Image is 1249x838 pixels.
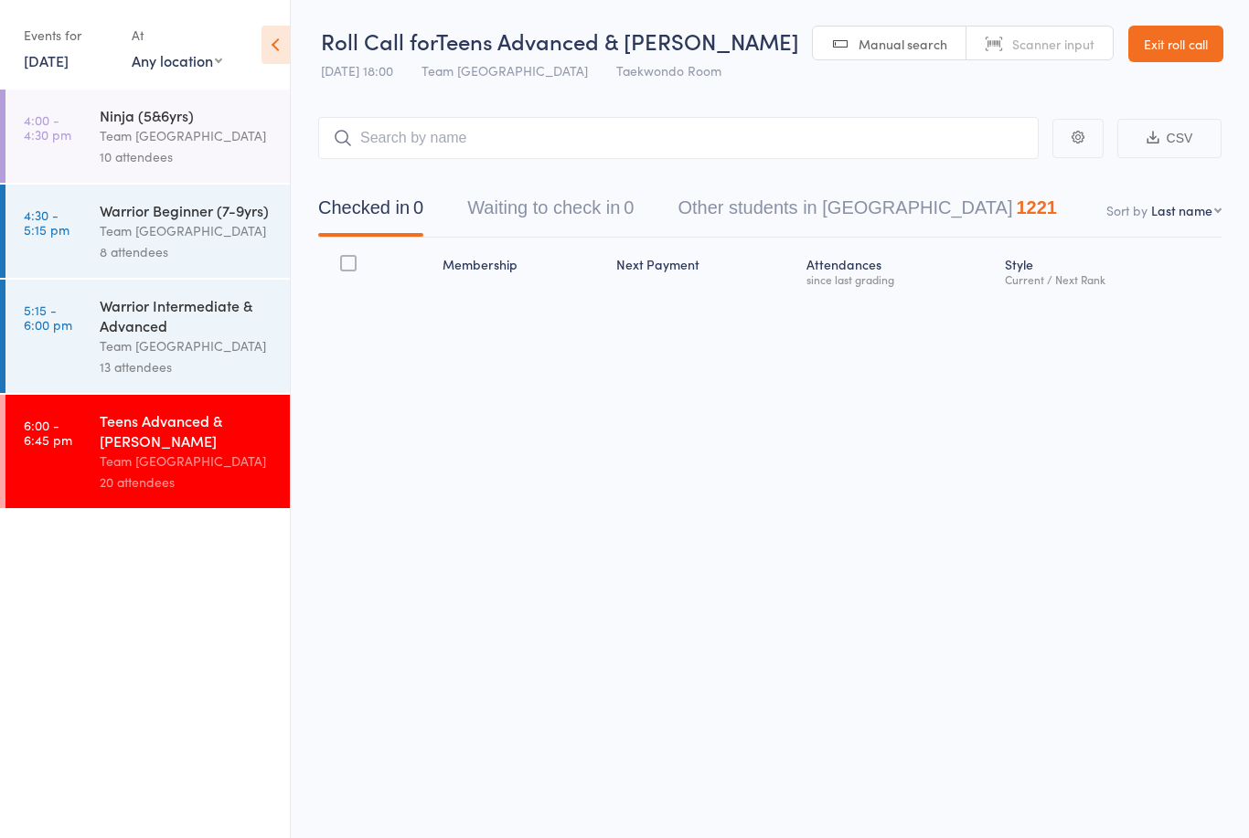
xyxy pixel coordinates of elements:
[132,20,222,50] div: At
[321,26,436,56] span: Roll Call for
[24,20,113,50] div: Events for
[609,246,799,294] div: Next Payment
[100,295,274,335] div: Warrior Intermediate & Advanced
[132,50,222,70] div: Any location
[467,188,634,237] button: Waiting to check in0
[413,197,423,217] div: 0
[5,280,290,393] a: 5:15 -6:00 pmWarrior Intermediate & AdvancedTeam [GEOGRAPHIC_DATA]13 attendees
[100,356,274,377] div: 13 attendees
[100,146,274,167] div: 10 attendees
[1106,201,1148,219] label: Sort by
[5,395,290,508] a: 6:00 -6:45 pmTeens Advanced & [PERSON_NAME]Team [GEOGRAPHIC_DATA]20 attendees
[1016,197,1057,217] div: 1221
[318,188,423,237] button: Checked in0
[616,61,721,80] span: Taekwondo Room
[100,451,274,472] div: Team [GEOGRAPHIC_DATA]
[100,335,274,356] div: Team [GEOGRAPHIC_DATA]
[799,246,998,294] div: Atten­dances
[100,472,274,493] div: 20 attendees
[24,50,69,70] a: [DATE]
[24,302,72,332] time: 5:15 - 6:00 pm
[100,125,274,146] div: Team [GEOGRAPHIC_DATA]
[318,117,1039,159] input: Search by name
[678,188,1057,237] button: Other students in [GEOGRAPHIC_DATA]1221
[436,26,799,56] span: Teens Advanced & [PERSON_NAME]
[998,246,1222,294] div: Style
[24,112,71,142] time: 4:00 - 4:30 pm
[100,410,274,451] div: Teens Advanced & [PERSON_NAME]
[1005,273,1214,285] div: Current / Next Rank
[624,197,634,217] div: 0
[422,61,588,80] span: Team [GEOGRAPHIC_DATA]
[100,220,274,241] div: Team [GEOGRAPHIC_DATA]
[100,105,274,125] div: Ninja (5&6yrs)
[1117,119,1222,158] button: CSV
[806,273,990,285] div: since last grading
[24,207,69,237] time: 4:30 - 5:15 pm
[1128,26,1223,62] a: Exit roll call
[435,246,609,294] div: Membership
[1151,201,1212,219] div: Last name
[5,90,290,183] a: 4:00 -4:30 pmNinja (5&6yrs)Team [GEOGRAPHIC_DATA]10 attendees
[1012,35,1094,53] span: Scanner input
[5,185,290,278] a: 4:30 -5:15 pmWarrior Beginner (7-9yrs)Team [GEOGRAPHIC_DATA]8 attendees
[859,35,947,53] span: Manual search
[321,61,393,80] span: [DATE] 18:00
[24,418,72,447] time: 6:00 - 6:45 pm
[100,241,274,262] div: 8 attendees
[100,200,274,220] div: Warrior Beginner (7-9yrs)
